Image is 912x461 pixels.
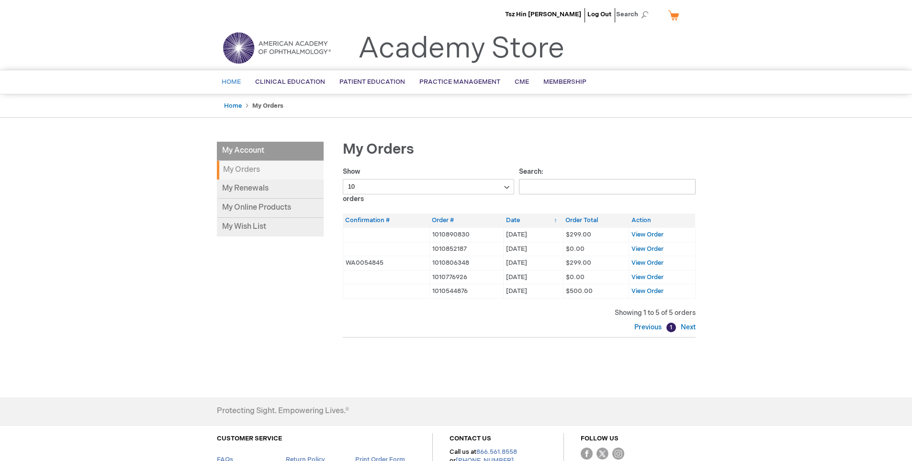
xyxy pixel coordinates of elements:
td: [DATE] [504,284,563,299]
a: Log Out [587,11,611,18]
span: Membership [543,78,586,86]
span: Clinical Education [255,78,325,86]
a: View Order [631,273,664,281]
td: WA0054845 [343,256,429,270]
a: Home [224,102,242,110]
img: Twitter [597,448,608,460]
span: $0.00 [566,245,585,253]
span: CME [515,78,529,86]
a: View Order [631,287,664,295]
span: $299.00 [566,231,591,238]
div: Showing 1 to 5 of 5 orders [343,308,696,318]
span: My Orders [343,141,414,158]
span: Practice Management [419,78,500,86]
td: [DATE] [504,242,563,256]
span: $500.00 [566,287,593,295]
a: 866.561.8558 [476,448,517,456]
select: Showorders [343,179,515,194]
a: Previous [634,323,664,331]
span: $299.00 [566,259,591,267]
input: Search: [519,179,696,194]
label: Show orders [343,168,515,203]
span: Patient Education [339,78,405,86]
a: Next [678,323,696,331]
img: Facebook [581,448,593,460]
a: CUSTOMER SERVICE [217,435,282,442]
a: View Order [631,231,664,238]
label: Search: [519,168,696,191]
a: Tsz Hin [PERSON_NAME] [505,11,581,18]
th: Confirmation #: activate to sort column ascending [343,214,429,227]
td: 1010852187 [429,242,504,256]
strong: My Orders [252,102,283,110]
a: Academy Store [358,32,564,66]
td: 1010806348 [429,256,504,270]
img: instagram [612,448,624,460]
a: My Renewals [217,180,324,199]
a: My Wish List [217,218,324,236]
td: [DATE] [504,227,563,242]
strong: My Orders [217,161,324,180]
span: $0.00 [566,273,585,281]
td: 1010890830 [429,227,504,242]
a: 1 [666,323,676,332]
td: [DATE] [504,256,563,270]
td: [DATE] [504,270,563,284]
td: 1010544876 [429,284,504,299]
td: 1010776926 [429,270,504,284]
span: Home [222,78,241,86]
th: Order #: activate to sort column ascending [429,214,504,227]
a: CONTACT US [450,435,491,442]
th: Action: activate to sort column ascending [629,214,695,227]
th: Order Total: activate to sort column ascending [563,214,629,227]
th: Date: activate to sort column ascending [504,214,563,227]
a: View Order [631,259,664,267]
a: FOLLOW US [581,435,619,442]
a: My Online Products [217,199,324,218]
span: Search [616,5,653,24]
a: View Order [631,245,664,253]
h4: Protecting Sight. Empowering Lives.® [217,407,349,416]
